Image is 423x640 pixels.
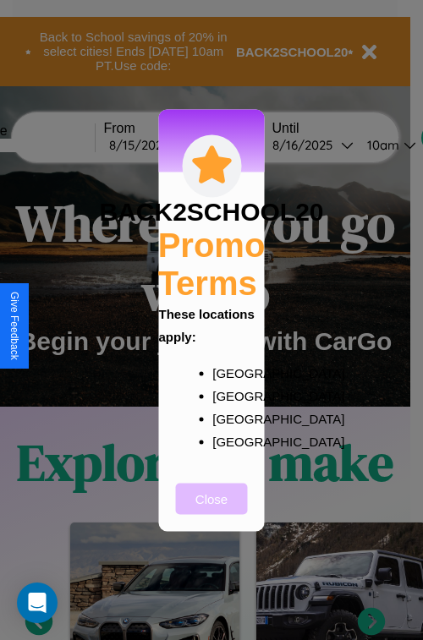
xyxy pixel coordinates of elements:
[212,361,244,384] p: [GEOGRAPHIC_DATA]
[212,384,244,407] p: [GEOGRAPHIC_DATA]
[17,583,58,623] div: Open Intercom Messenger
[176,483,248,514] button: Close
[212,407,244,429] p: [GEOGRAPHIC_DATA]
[8,292,20,360] div: Give Feedback
[99,197,323,226] h3: BACK2SCHOOL20
[158,226,266,302] h2: Promo Terms
[159,306,255,343] b: These locations apply:
[212,429,244,452] p: [GEOGRAPHIC_DATA]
